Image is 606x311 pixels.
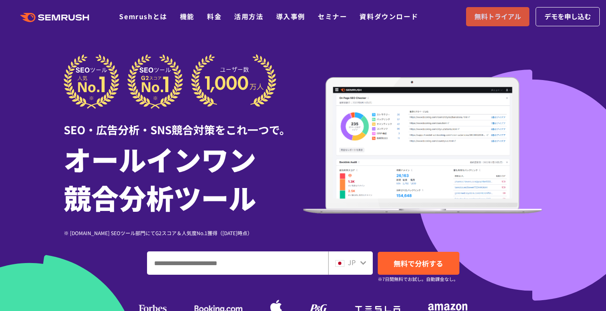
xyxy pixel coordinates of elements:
[474,11,521,22] span: 無料トライアル
[207,11,222,21] a: 料金
[536,7,600,26] a: デモを申し込む
[147,252,328,274] input: ドメイン、キーワードまたはURLを入力してください
[359,11,418,21] a: 資料ダウンロード
[276,11,305,21] a: 導入事例
[64,140,303,216] h1: オールインワン 競合分析ツール
[378,252,459,275] a: 無料で分析する
[394,258,443,268] span: 無料で分析する
[466,7,529,26] a: 無料トライアル
[64,229,303,237] div: ※ [DOMAIN_NAME] SEOツール部門にてG2スコア＆人気度No.1獲得（[DATE]時点）
[378,275,458,283] small: ※7日間無料でお試し。自動課金なし。
[119,11,167,21] a: Semrushとは
[64,109,303,138] div: SEO・広告分析・SNS競合対策をこれ一つで。
[234,11,263,21] a: 活用方法
[544,11,591,22] span: デモを申し込む
[180,11,195,21] a: 機能
[318,11,347,21] a: セミナー
[348,257,356,267] span: JP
